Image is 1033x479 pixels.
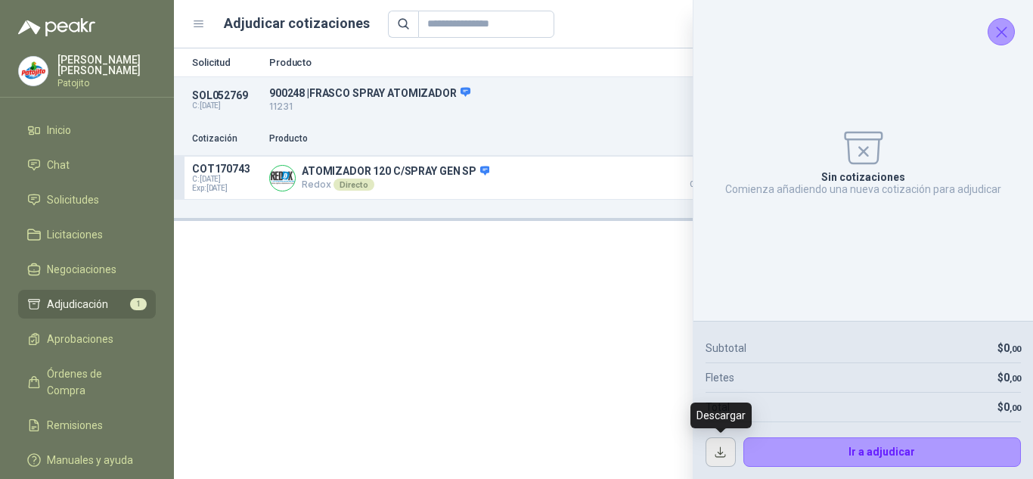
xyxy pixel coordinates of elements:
p: Producto [269,132,658,146]
p: [PERSON_NAME] [PERSON_NAME] [57,54,156,76]
p: Comienza añadiendo una nueva cotización para adjudicar [725,183,1001,195]
span: Remisiones [47,417,103,434]
img: Company Logo [270,166,295,191]
span: ,00 [1010,403,1021,413]
p: Redox [302,179,489,191]
a: Órdenes de Compra [18,359,156,405]
img: Company Logo [19,57,48,86]
p: Sin cotizaciones [821,171,905,183]
span: C: [DATE] [192,175,260,184]
p: COT170743 [192,163,260,175]
a: Solicitudes [18,185,156,214]
span: ,00 [1010,374,1021,384]
span: 0 [1004,372,1021,384]
p: Patojito [57,79,156,88]
span: Manuales y ayuda [47,452,133,468]
p: Total [706,399,730,415]
a: Negociaciones [18,255,156,284]
span: Negociaciones [47,261,116,278]
a: Inicio [18,116,156,145]
span: Adjudicación [47,296,108,313]
span: Exp: [DATE] [192,184,260,193]
p: 900248 | FRASCO SPRAY ATOMIZADOR [269,86,797,100]
button: Ir a adjudicar [743,437,1022,468]
span: Solicitudes [47,191,99,208]
a: Adjudicación1 [18,290,156,319]
p: Solicitud [192,58,260,67]
span: Inicio [47,122,71,138]
div: Descargar [690,403,752,428]
p: Producto [269,58,797,67]
span: 1 [130,298,147,310]
a: Licitaciones [18,220,156,249]
a: Aprobaciones [18,325,156,353]
img: Logo peakr [18,18,95,36]
p: Subtotal [706,340,746,356]
span: Crédito 30 días [667,181,743,188]
p: SOL052769 [192,89,260,101]
span: ,00 [1010,344,1021,354]
p: $ [997,369,1021,386]
p: 11231 [269,100,797,114]
div: Directo [333,179,374,191]
a: Chat [18,151,156,179]
h1: Adjudicar cotizaciones [224,13,370,34]
span: Aprobaciones [47,331,113,347]
p: ATOMIZADOR 120 C/SPRAY GEN SP [302,165,489,179]
p: Cotización [192,132,260,146]
p: $ [997,399,1021,415]
a: Manuales y ayuda [18,446,156,474]
p: Fletes [706,369,734,386]
a: Remisiones [18,411,156,440]
p: $ 571.200 [667,163,743,188]
span: Chat [47,157,70,173]
span: Órdenes de Compra [47,365,141,399]
p: C: [DATE] [192,101,260,110]
span: Licitaciones [47,226,103,243]
p: Precio [667,132,743,146]
p: $ [997,340,1021,356]
span: 0 [1004,401,1021,413]
span: 0 [1004,342,1021,354]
